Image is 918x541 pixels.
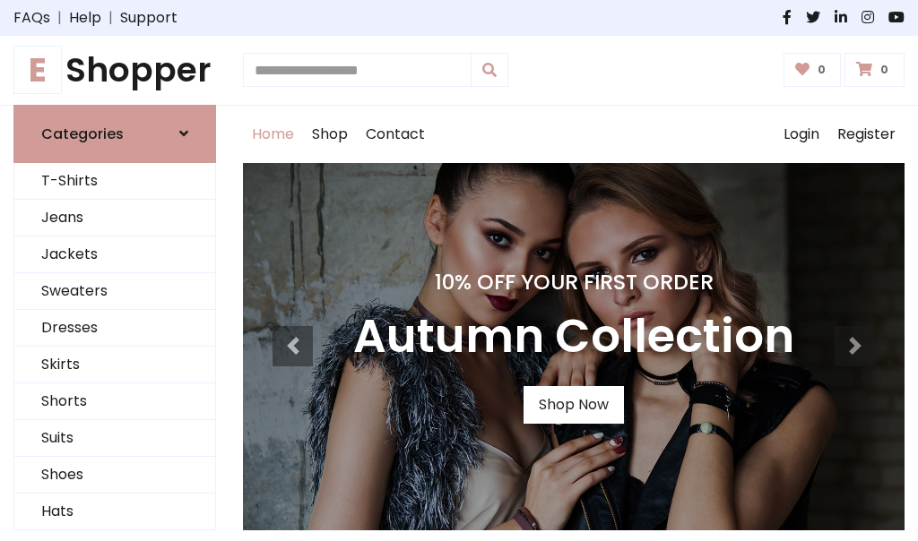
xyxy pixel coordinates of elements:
[14,347,215,383] a: Skirts
[876,62,893,78] span: 0
[13,46,62,94] span: E
[844,53,905,87] a: 0
[353,270,794,295] h4: 10% Off Your First Order
[828,106,905,163] a: Register
[120,7,178,29] a: Support
[13,50,216,90] a: EShopper
[784,53,842,87] a: 0
[50,7,69,29] span: |
[14,200,215,236] a: Jeans
[357,106,434,163] a: Contact
[69,7,101,29] a: Help
[14,236,215,273] a: Jackets
[14,310,215,347] a: Dresses
[14,494,215,530] a: Hats
[101,7,120,29] span: |
[524,386,624,424] a: Shop Now
[813,62,830,78] span: 0
[13,7,50,29] a: FAQs
[13,105,216,163] a: Categories
[13,50,216,90] h1: Shopper
[14,420,215,457] a: Suits
[14,457,215,494] a: Shoes
[14,273,215,310] a: Sweaters
[14,383,215,420] a: Shorts
[41,125,124,142] h6: Categories
[14,163,215,200] a: T-Shirts
[775,106,828,163] a: Login
[243,106,303,163] a: Home
[353,309,794,365] h3: Autumn Collection
[303,106,357,163] a: Shop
